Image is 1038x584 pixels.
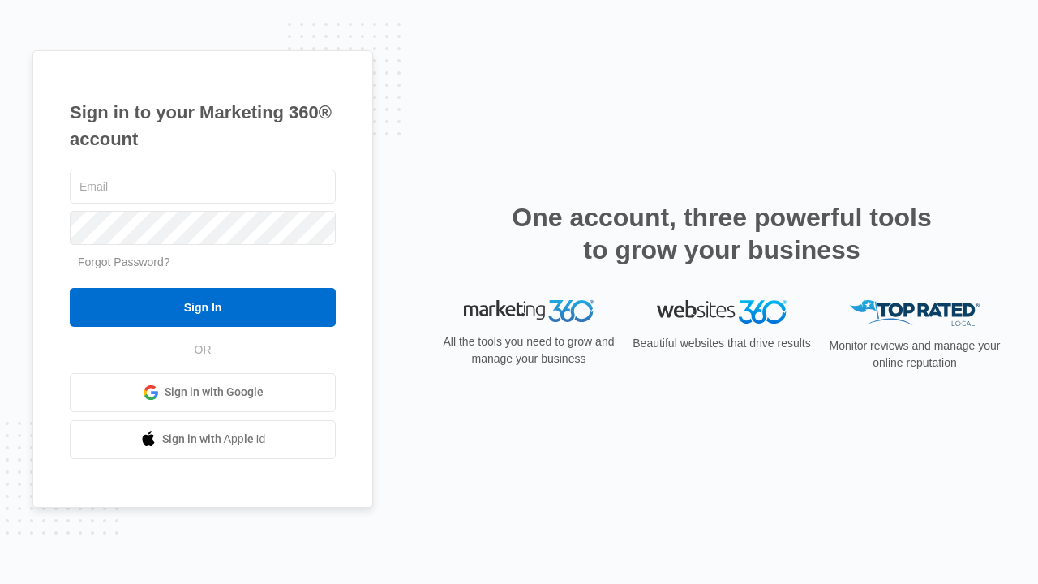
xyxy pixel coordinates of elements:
[70,170,336,204] input: Email
[70,373,336,412] a: Sign in with Google
[850,300,980,327] img: Top Rated Local
[183,341,223,359] span: OR
[507,201,937,266] h2: One account, three powerful tools to grow your business
[162,431,266,448] span: Sign in with Apple Id
[657,300,787,324] img: Websites 360
[70,420,336,459] a: Sign in with Apple Id
[78,255,170,268] a: Forgot Password?
[165,384,264,401] span: Sign in with Google
[70,288,336,327] input: Sign In
[631,335,813,352] p: Beautiful websites that drive results
[464,300,594,323] img: Marketing 360
[438,333,620,367] p: All the tools you need to grow and manage your business
[824,337,1006,371] p: Monitor reviews and manage your online reputation
[70,99,336,152] h1: Sign in to your Marketing 360® account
